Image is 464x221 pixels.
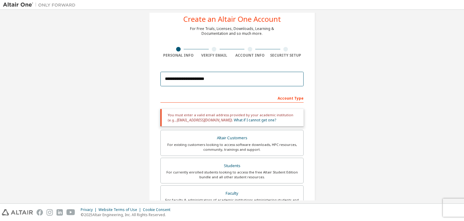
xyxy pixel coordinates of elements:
[81,212,174,217] p: © 2025 Altair Engineering, Inc. All Rights Reserved.
[81,207,98,212] div: Privacy
[143,207,174,212] div: Cookie Consent
[232,53,268,58] div: Account Info
[37,209,43,216] img: facebook.svg
[164,198,300,207] div: For faculty & administrators of academic institutions administering students and accessing softwa...
[177,117,231,123] span: [EMAIL_ADDRESS][DOMAIN_NAME]
[98,207,143,212] div: Website Terms of Use
[164,142,300,152] div: For existing customers looking to access software downloads, HPC resources, community, trainings ...
[164,170,300,180] div: For currently enrolled students looking to access the free Altair Student Edition bundle and all ...
[164,189,300,198] div: Faculty
[183,15,281,23] div: Create an Altair One Account
[164,162,300,170] div: Students
[268,53,304,58] div: Security Setup
[164,134,300,142] div: Altair Customers
[3,2,79,8] img: Altair One
[66,209,75,216] img: youtube.svg
[160,53,196,58] div: Personal Info
[56,209,63,216] img: linkedin.svg
[160,93,304,103] div: Account Type
[196,53,232,58] div: Verify Email
[234,117,276,123] a: What if I cannot get one?
[190,26,274,36] div: For Free Trials, Licenses, Downloads, Learning & Documentation and so much more.
[160,109,304,126] div: You must enter a valid email address provided by your academic institution (e.g., ).
[2,209,33,216] img: altair_logo.svg
[47,209,53,216] img: instagram.svg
